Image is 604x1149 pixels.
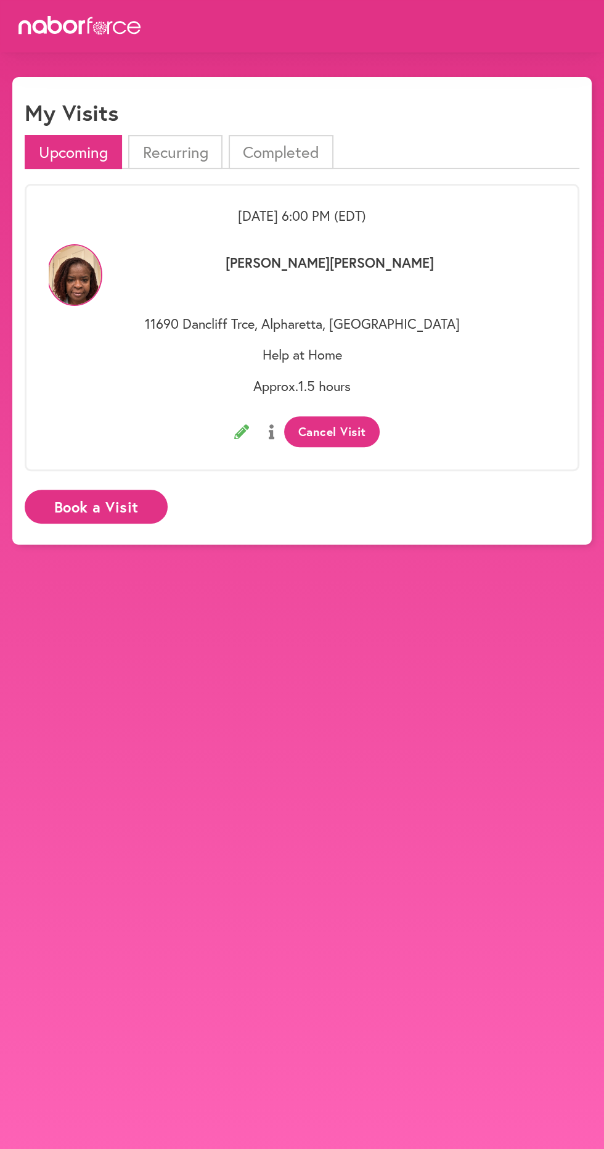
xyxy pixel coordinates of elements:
img: b58fP9iDRJaMXK265Ics [47,244,102,306]
p: 11690 Dancliff Trce, Alpharetta, [GEOGRAPHIC_DATA] [49,316,555,332]
p: Help at Home [49,347,555,363]
p: [PERSON_NAME] [PERSON_NAME] [104,255,555,301]
li: Upcoming [25,135,122,169]
li: Recurring [128,135,222,169]
li: Completed [229,135,333,169]
button: Cancel Visit [284,416,380,447]
button: Book a Visit [25,490,168,524]
p: Approx. 1.5 hours [49,378,555,394]
a: Book a Visit [25,499,168,511]
span: [DATE] 6:00 PM (EDT) [238,207,366,224]
h1: My Visits [25,99,118,126]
